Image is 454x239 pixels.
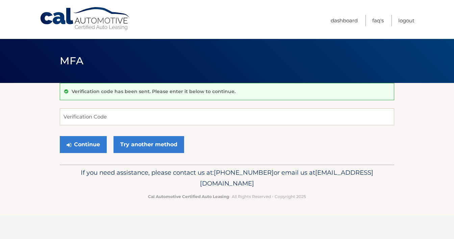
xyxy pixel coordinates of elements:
a: Dashboard [331,15,358,26]
a: Try another method [113,136,184,153]
button: Continue [60,136,107,153]
strong: Cal Automotive Certified Auto Leasing [148,194,229,199]
p: Verification code has been sent. Please enter it below to continue. [72,88,235,94]
span: [EMAIL_ADDRESS][DOMAIN_NAME] [200,169,373,187]
a: Logout [398,15,414,26]
a: FAQ's [372,15,384,26]
p: If you need assistance, please contact us at: or email us at [64,167,390,189]
a: Cal Automotive [40,7,131,31]
span: [PHONE_NUMBER] [214,169,274,176]
p: - All Rights Reserved - Copyright 2025 [64,193,390,200]
span: MFA [60,55,83,67]
input: Verification Code [60,108,394,125]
